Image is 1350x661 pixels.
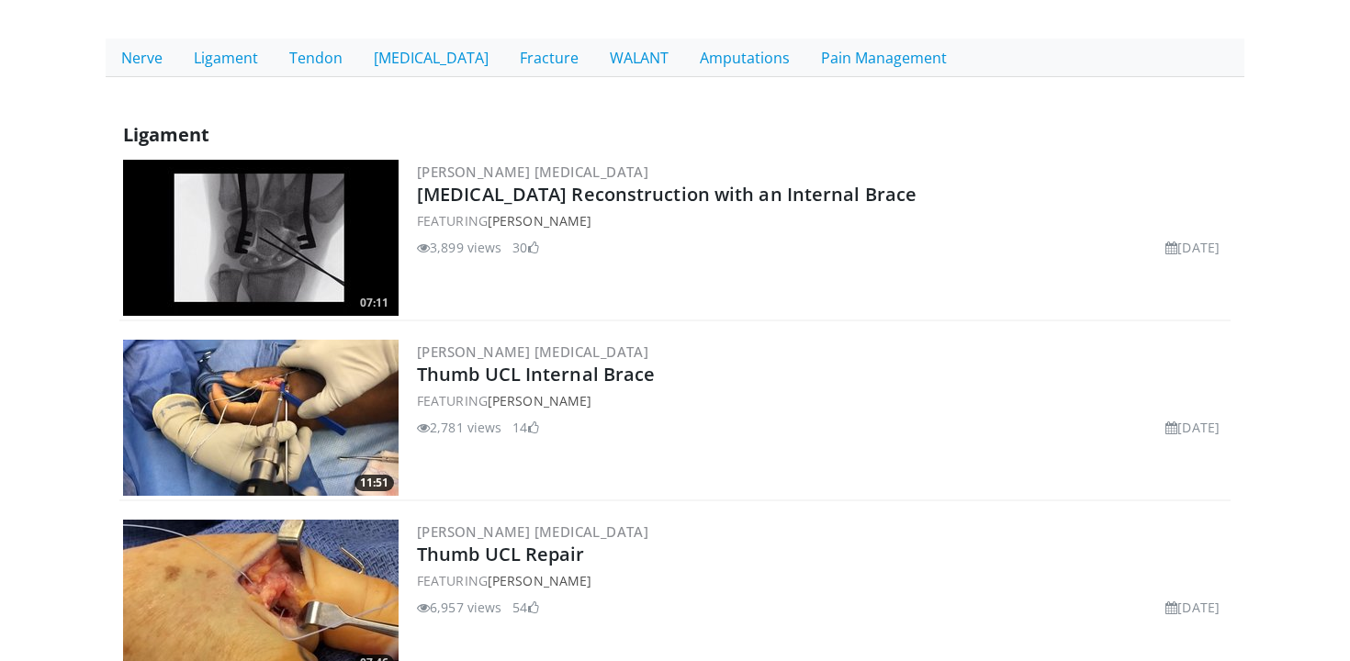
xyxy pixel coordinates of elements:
li: 30 [512,238,538,257]
a: 11:51 [123,340,399,496]
li: [DATE] [1165,418,1220,437]
img: a04f9e1e-e10d-49bd-a544-3a3269526464.300x170_q85_crop-smart_upscale.jpg [123,340,399,496]
span: Ligament [123,122,209,147]
a: Nerve [106,39,178,77]
a: [PERSON_NAME] [488,572,591,589]
a: Amputations [684,39,805,77]
a: Fracture [504,39,594,77]
a: Pain Management [805,39,962,77]
a: Thumb UCL Repair [417,542,585,566]
a: WALANT [594,39,684,77]
a: Tendon [274,39,358,77]
a: [PERSON_NAME] [MEDICAL_DATA] [417,342,648,361]
div: FEATURING [417,391,1227,410]
li: [DATE] [1165,238,1220,257]
a: [MEDICAL_DATA] [358,39,504,77]
li: 6,957 views [417,598,501,617]
li: [DATE] [1165,598,1220,617]
span: 07:11 [354,295,394,311]
li: 14 [512,418,538,437]
span: 11:51 [354,475,394,491]
a: [MEDICAL_DATA] Reconstruction with an Internal Brace [417,182,917,207]
li: 2,781 views [417,418,501,437]
a: Ligament [178,39,274,77]
li: 54 [512,598,538,617]
a: 07:11 [123,160,399,316]
img: 80b4534d-e78f-4a40-9c7e-39e8389dfeb3.300x170_q85_crop-smart_upscale.jpg [123,160,399,316]
div: FEATURING [417,211,1227,230]
li: 3,899 views [417,238,501,257]
div: FEATURING [417,571,1227,590]
a: [PERSON_NAME] [488,212,591,230]
a: [PERSON_NAME] [MEDICAL_DATA] [417,522,648,541]
a: Thumb UCL Internal Brace [417,362,655,387]
a: [PERSON_NAME] [488,392,591,409]
a: [PERSON_NAME] [MEDICAL_DATA] [417,162,648,181]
